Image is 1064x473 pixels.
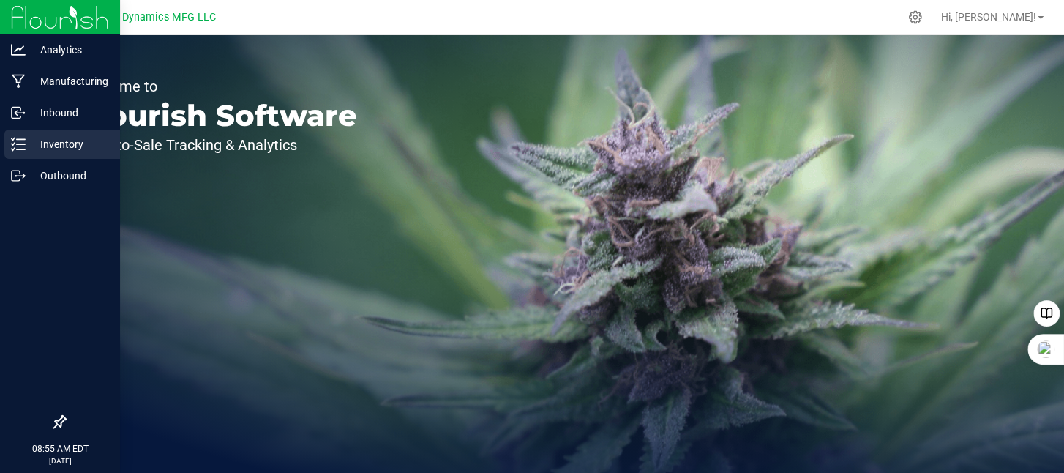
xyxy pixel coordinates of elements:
[906,10,924,24] div: Manage settings
[11,105,26,120] inline-svg: Inbound
[26,41,113,59] p: Analytics
[79,79,357,94] p: Welcome to
[26,104,113,122] p: Inbound
[11,42,26,57] inline-svg: Analytics
[26,135,113,153] p: Inventory
[26,72,113,90] p: Manufacturing
[26,167,113,185] p: Outbound
[79,138,357,152] p: Seed-to-Sale Tracking & Analytics
[79,101,357,130] p: Flourish Software
[7,455,113,466] p: [DATE]
[7,442,113,455] p: 08:55 AM EDT
[83,11,216,23] span: Modern Dynamics MFG LLC
[941,11,1036,23] span: Hi, [PERSON_NAME]!
[11,74,26,89] inline-svg: Manufacturing
[11,168,26,183] inline-svg: Outbound
[11,137,26,152] inline-svg: Inventory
